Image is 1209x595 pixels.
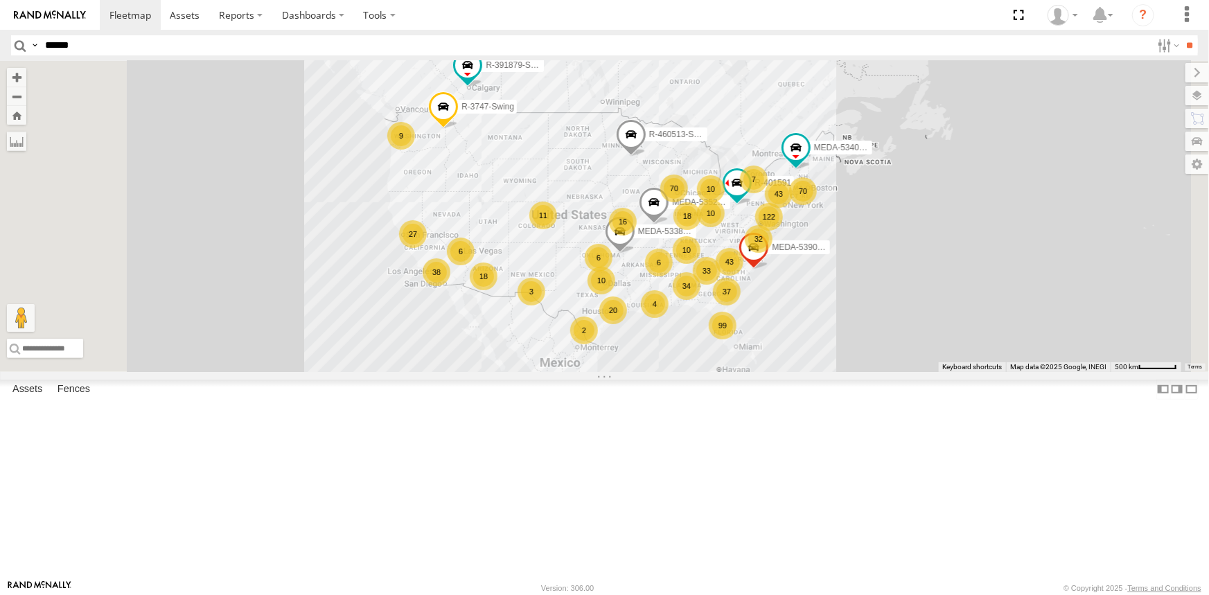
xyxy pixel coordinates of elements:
label: Hide Summary Table [1185,380,1199,400]
div: 6 [585,244,612,272]
div: 20 [599,296,627,324]
div: 37 [713,278,741,305]
div: 7 [740,166,768,193]
label: Search Filter Options [1152,35,1182,55]
button: Keyboard shortcuts [942,362,1002,372]
div: 27 [399,220,427,248]
div: © Copyright 2025 - [1064,584,1201,592]
div: 16 [609,208,637,236]
div: 70 [660,175,688,202]
button: Zoom out [7,87,26,106]
a: Terms and Conditions [1128,584,1201,592]
div: 6 [645,249,673,276]
img: rand-logo.svg [14,10,86,20]
label: Search Query [29,35,40,55]
div: 11 [529,202,557,229]
div: 33 [693,257,721,285]
div: 6 [447,238,475,265]
span: R-401591 [754,178,791,188]
div: 10 [697,175,725,203]
span: 500 km [1115,363,1138,371]
button: Zoom Home [7,106,26,125]
div: 99 [709,312,736,339]
label: Dock Summary Table to the Right [1170,380,1184,400]
a: Terms (opens in new tab) [1188,364,1203,370]
div: Version: 306.00 [541,584,594,592]
span: R-391879-Swing [486,60,547,70]
span: MEDA-535204-Roll [672,197,743,207]
div: 122 [755,203,783,231]
div: Brian Lorenzo [1043,5,1083,26]
span: Map data ©2025 Google, INEGI [1010,363,1106,371]
a: Visit our Website [8,581,71,595]
label: Measure [7,132,26,151]
div: 43 [716,248,743,276]
span: MEDA-539001-Roll [772,242,843,252]
button: Drag Pegman onto the map to open Street View [7,304,35,332]
div: 10 [673,236,700,264]
div: 34 [673,272,700,300]
div: 3 [518,278,545,305]
div: 38 [423,258,450,286]
label: Fences [51,380,97,399]
span: MEDA-533802-Roll [637,227,709,236]
div: 9 [387,122,415,150]
div: 10 [697,199,725,227]
span: R-3747-Swing [461,101,514,111]
label: Assets [6,380,49,399]
button: Map Scale: 500 km per 52 pixels [1111,362,1181,372]
label: Map Settings [1185,154,1209,174]
span: MEDA-534010-Roll [813,143,885,152]
div: 4 [641,290,669,318]
i: ? [1132,4,1154,26]
div: 70 [789,177,817,205]
div: 2 [570,317,598,344]
span: R-460513-Swing [648,130,710,139]
button: Zoom in [7,68,26,87]
label: Dock Summary Table to the Left [1156,380,1170,400]
div: 10 [588,267,615,294]
div: 32 [745,225,773,253]
div: 43 [765,180,793,208]
div: 18 [673,202,701,230]
div: 18 [470,263,497,290]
